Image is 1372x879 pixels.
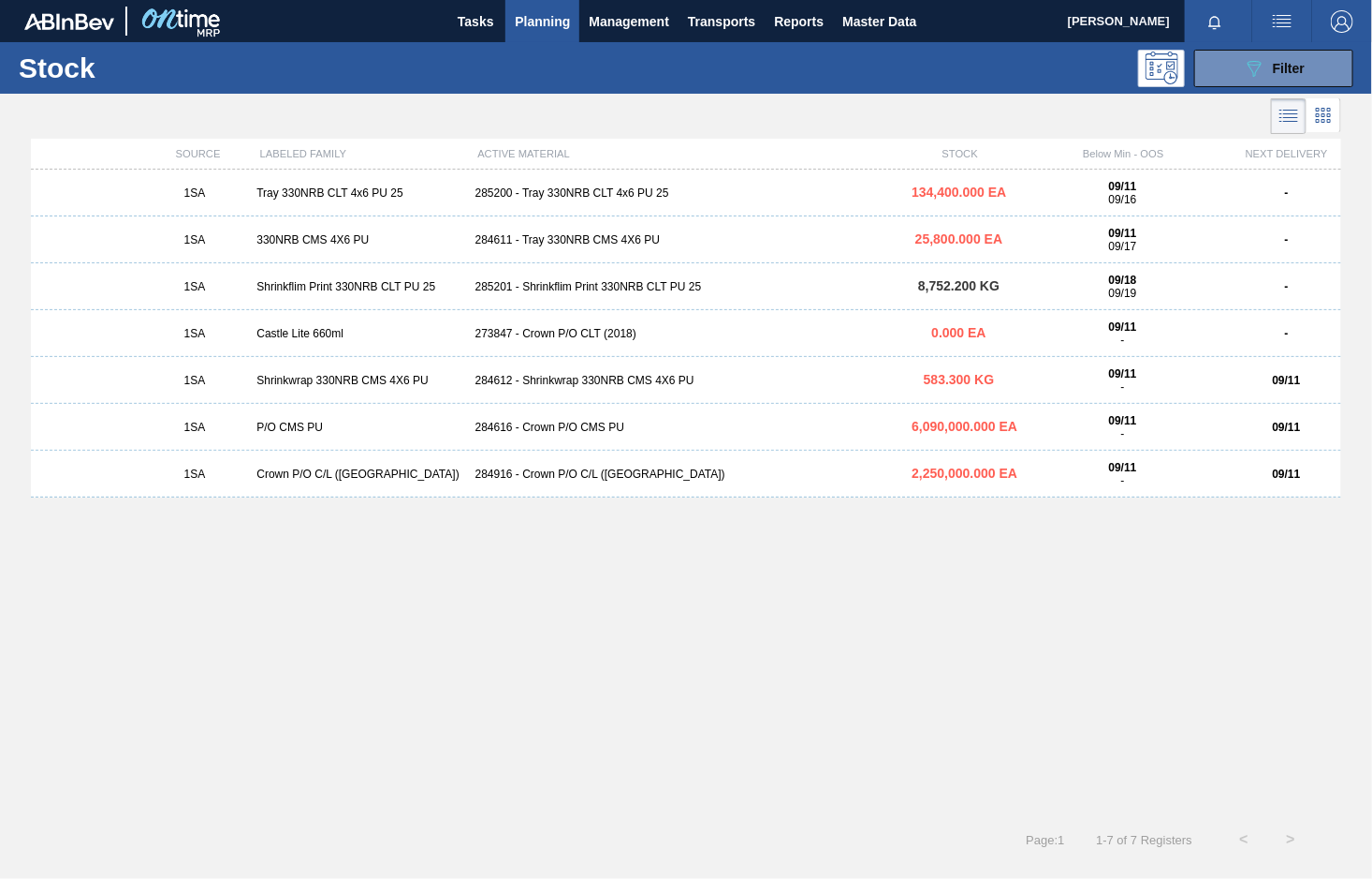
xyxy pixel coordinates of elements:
[1273,468,1301,481] strong: 09/11
[1109,414,1137,427] strong: 09/11
[1138,50,1185,87] div: Programming: no user selected
[184,374,206,387] span: 1SA
[1271,98,1306,134] div: List Vision
[1109,193,1137,206] span: 09/16
[1267,816,1314,863] button: >
[1273,374,1301,387] strong: 09/11
[589,10,669,33] span: Management
[1109,227,1137,240] strong: 09/11
[249,421,467,434] div: P/O CMS PU
[468,374,905,387] div: 284612 - Shrinkwrap 330NRB CMS 4X6 PU
[468,468,905,481] div: 284916 - Crown P/O C/L ([GEOGRAPHIC_DATA])
[1220,816,1267,863] button: <
[1014,148,1233,159] div: Below Min - OOS
[249,280,467,293] div: Shrinkflim Print 330NRB CLT PU 25
[253,148,471,159] div: LABELED FAMILY
[1273,421,1301,434] strong: 09/11
[1306,98,1341,134] div: Card Vision
[774,10,824,33] span: Reports
[470,148,905,159] div: ACTIVE MATERIAL
[1093,833,1192,847] span: 1 - 7 of 7 Registers
[249,374,467,387] div: Shrinkwrap 330NRB CMS 4X6 PU
[688,10,755,33] span: Transports
[1109,274,1137,287] strong: 09/18
[1285,280,1289,293] strong: -
[1109,240,1137,253] span: 09/17
[1109,320,1137,334] strong: 09/11
[184,280,206,293] span: 1SA
[842,10,916,33] span: Master Data
[1285,233,1289,246] strong: -
[249,327,467,340] div: Castle Lite 660ml
[1109,287,1137,300] span: 09/19
[1109,180,1137,193] strong: 09/11
[1331,10,1353,33] img: Logout
[184,186,206,200] span: 1SA
[249,186,467,200] div: Tray 330NRB CLT 4x6 PU 25
[1121,380,1125,394] span: -
[468,280,905,293] div: 285201 - Shrinkflim Print 330NRB CLT PU 25
[1271,10,1293,33] img: userActions
[184,233,206,246] span: 1SA
[931,325,985,340] span: 0.000 EA
[184,468,206,481] span: 1SA
[184,327,206,340] span: 1SA
[468,327,905,340] div: 273847 - Crown P/O CLT (2018)
[455,10,496,33] span: Tasks
[1185,8,1245,35] button: Notifications
[912,466,1017,481] span: 2,250,000.000 EA
[1121,334,1125,347] span: -
[515,10,570,33] span: Planning
[249,468,467,481] div: Crown P/O C/L ([GEOGRAPHIC_DATA])
[1285,327,1289,340] strong: -
[468,186,905,200] div: 285200 - Tray 330NRB CLT 4x6 PU 25
[918,278,1000,293] span: 8,752.200 KG
[924,372,995,387] span: 583.300 KG
[1273,61,1305,76] span: Filter
[912,185,1006,200] span: 134,400.000 EA
[915,231,1002,246] span: 25,800.000 EA
[1233,148,1341,159] div: NEXT DELIVERY
[143,148,252,159] div: SOURCE
[24,13,114,30] img: TNhmsLtSVTkK8tSr43FrP2fwEKptu5GPRR3wAAAABJRU5ErkJggg==
[1121,427,1125,440] span: -
[1194,50,1353,87] button: Filter
[468,421,905,434] div: 284616 - Crown P/O CMS PU
[912,419,1017,434] span: 6,090,000.000 EA
[468,233,905,246] div: 284611 - Tray 330NRB CMS 4X6 PU
[1109,367,1137,380] strong: 09/11
[1121,474,1125,487] span: -
[1109,461,1137,474] strong: 09/11
[184,421,206,434] span: 1SA
[1026,833,1064,847] span: Page : 1
[906,148,1014,159] div: STOCK
[1285,186,1289,200] strong: -
[249,233,467,246] div: 330NRB CMS 4X6 PU
[19,57,285,79] h1: Stock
